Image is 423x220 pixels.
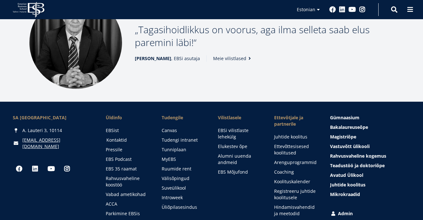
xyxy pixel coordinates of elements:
[61,162,73,175] a: Instagram
[330,182,410,188] a: Juhtide koolitus
[330,172,363,178] span: Avatud Ülikool
[106,127,149,134] a: EBSist
[274,188,318,201] a: Registreeru juhtide koolitusele
[106,137,150,143] a: Kontaktid
[162,114,205,121] a: Tudengile
[274,134,318,140] a: Juhtide koolitus
[330,191,360,197] span: Mikrokraadid
[106,201,149,207] a: ACCA
[22,137,93,150] a: [EMAIL_ADDRESS][DOMAIN_NAME]
[349,6,356,13] a: Youtube
[330,134,410,140] a: Magistriõpe
[29,162,42,175] a: Linkedin
[13,127,93,134] div: A. Lauteri 3, 10114
[218,153,261,166] a: Alumni uuenda andmeid
[330,172,410,178] a: Avatud Ülikool
[135,55,200,62] span: , EBSi asutaja
[106,114,149,121] span: Üldinfo
[359,6,365,13] a: Instagram
[330,162,385,169] span: Teadustöö ja doktoriõpe
[13,162,26,175] a: Facebook
[45,162,58,175] a: Youtube
[330,143,410,150] a: Vastuvõtt ülikooli
[213,55,253,62] a: Meie vilistlased
[330,143,370,149] span: Vastuvõtt ülikooli
[218,114,261,121] span: Vilistlasele
[162,175,205,182] a: Välisõpingud
[274,143,318,156] a: Ettevõttesisesed koolitused
[13,114,93,121] div: SA [GEOGRAPHIC_DATA]
[274,204,318,217] a: Hindamisvahendid ja meetodid
[330,153,386,159] span: Rahvusvaheline kogemus
[135,23,394,49] p: Tagasihoidlikkus on voorus, aga ilma selleta saab elus paremini läbi!
[274,114,318,127] span: Ettevõtjale ja partnerile
[330,124,368,130] span: Bakalaureuseõpe
[330,114,359,121] span: Gümnaasium
[106,191,149,198] a: Vabad ametikohad
[162,156,205,162] a: MyEBS
[330,153,410,159] a: Rahvusvaheline kogemus
[162,204,205,210] a: Üliõpilasesindus
[218,169,261,175] a: EBS Mõjufond
[330,114,410,121] a: Gümnaasium
[274,178,318,185] a: Koolituskalender
[106,210,149,217] a: Parkimine EBSis
[330,134,356,140] span: Magistriõpe
[162,146,205,153] a: Tunniplaan
[162,137,205,143] a: Tudengi intranet
[330,162,410,169] a: Teadustöö ja doktoriõpe
[339,6,345,13] a: Linkedin
[106,156,149,162] a: EBS Podcast
[218,143,261,150] a: Elukestev õpe
[162,194,205,201] a: Introweek
[106,166,149,172] a: EBS 35 raamat
[274,159,318,166] a: Arenguprogrammid
[106,175,149,188] a: Rahvusvaheline koostöö
[330,191,410,198] a: Mikrokraadid
[330,124,410,130] a: Bakalaureuseõpe
[330,182,365,188] span: Juhtide koolitus
[135,55,171,61] strong: [PERSON_NAME]
[106,146,149,153] a: Pressile
[162,166,205,172] a: Ruumide rent
[329,6,336,13] a: Facebook
[274,169,318,175] a: Coaching
[330,210,410,217] a: Admin
[162,185,205,191] a: Suveülikool
[218,127,261,140] a: EBSi vilistlaste lehekülg
[162,127,205,134] a: Canvas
